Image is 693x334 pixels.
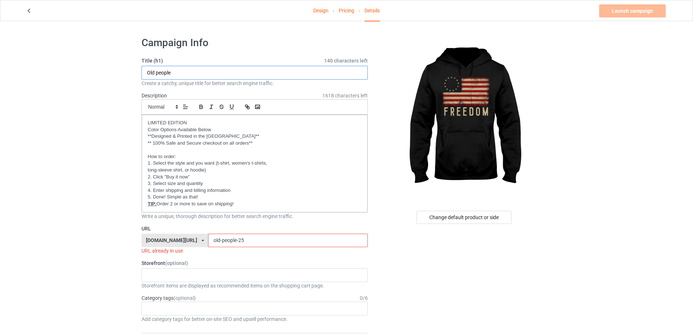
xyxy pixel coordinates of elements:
[174,295,196,301] span: (optional)
[148,160,362,167] p: 1. Select the style and you want (t-shirt, women's t-shirts,
[313,0,328,21] a: Design
[142,225,368,232] label: URL
[142,93,167,98] label: Description
[148,180,362,187] p: 3. Select size and quantity
[322,92,368,99] span: 1618 characters left
[146,238,197,243] div: [DOMAIN_NAME][URL]
[165,260,188,266] span: (optional)
[142,36,368,49] h1: Campaign Info
[148,194,362,201] p: 5. Done! Simple as that!
[142,57,368,64] label: Title (h1)
[148,120,362,126] p: LIMITED EDITION
[148,201,157,206] u: TIP:
[142,315,368,323] div: Add category tags for better on-site SEO and upsell performance.
[142,80,368,87] div: Create a catchy, unique title for better search engine traffic.
[142,247,368,254] div: URL already in use
[148,174,362,181] p: 2. Click "Buy it now"
[148,126,362,133] p: Color Options Available Below.
[417,211,511,224] div: Change default product or side
[142,294,196,302] label: Category tags
[148,133,362,140] p: **Designed & Printed in the [GEOGRAPHIC_DATA]**
[339,0,354,21] a: Pricing
[142,282,368,289] div: Storefront items are displayed as recommended items on the shopping cart page.
[148,187,362,194] p: 4. Enter shipping and billing information
[142,259,368,267] label: Storefront
[148,140,362,147] p: ** 100% Safe and Secure checkout on all orders**
[148,201,362,208] p: Order 2 or more to save on shipping!
[360,294,368,302] div: 0 / 6
[148,153,362,160] p: How to order:
[365,0,380,21] div: Details
[148,167,362,174] p: long-sleeve shirt, or hoodie)
[142,213,368,220] div: Write a unique, thorough description for better search engine traffic.
[324,57,368,64] span: 140 characters left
